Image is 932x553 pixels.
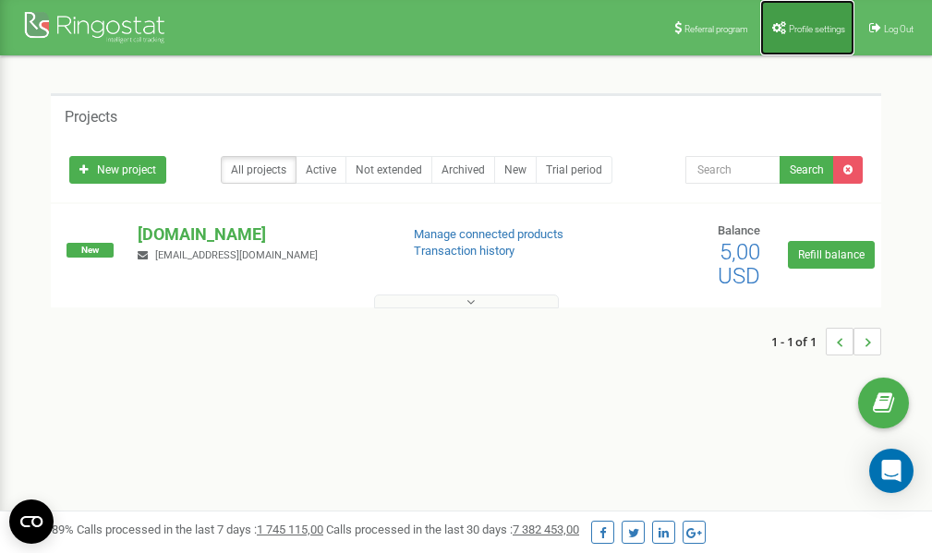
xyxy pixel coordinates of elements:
[684,24,748,34] span: Referral program
[326,523,579,536] span: Calls processed in the last 30 days :
[789,24,845,34] span: Profile settings
[9,499,54,544] button: Open CMP widget
[77,523,323,536] span: Calls processed in the last 7 days :
[494,156,537,184] a: New
[257,523,323,536] u: 1 745 115,00
[869,449,914,493] div: Open Intercom Messenger
[771,328,826,355] span: 1 - 1 of 1
[414,227,563,241] a: Manage connected products
[67,243,114,258] span: New
[771,309,881,374] nav: ...
[431,156,495,184] a: Archived
[780,156,834,184] button: Search
[414,244,514,258] a: Transaction history
[296,156,346,184] a: Active
[536,156,612,184] a: Trial period
[685,156,781,184] input: Search
[65,109,117,126] h5: Projects
[884,24,914,34] span: Log Out
[345,156,432,184] a: Not extended
[69,156,166,184] a: New project
[788,241,875,269] a: Refill balance
[513,523,579,536] u: 7 382 453,00
[221,156,297,184] a: All projects
[718,239,760,289] span: 5,00 USD
[718,223,760,237] span: Balance
[138,222,383,246] p: [DOMAIN_NAME]
[155,249,318,261] span: [EMAIL_ADDRESS][DOMAIN_NAME]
